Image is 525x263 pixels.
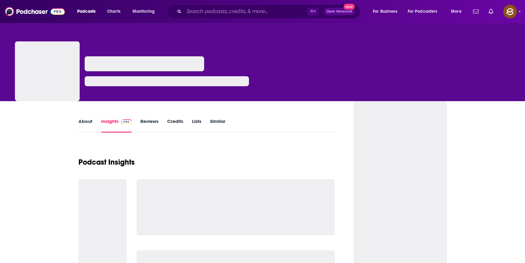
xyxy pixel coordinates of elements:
[503,5,517,18] img: User Profile
[140,118,158,133] a: Reviews
[307,7,319,16] span: ⌘ K
[326,10,352,13] span: Open Advanced
[210,118,225,133] a: Similar
[128,7,163,16] button: open menu
[107,7,120,16] span: Charts
[368,7,405,16] button: open menu
[503,5,517,18] button: Show profile menu
[404,7,447,16] button: open menu
[373,7,397,16] span: For Business
[173,4,366,19] div: Search podcasts, credits, & more...
[344,4,355,10] span: New
[324,8,355,15] button: Open AdvancedNew
[167,118,183,133] a: Credits
[486,6,496,17] a: Show notifications dropdown
[184,7,307,16] input: Search podcasts, credits, & more...
[5,6,65,17] img: Podchaser - Follow, Share and Rate Podcasts
[73,7,104,16] button: open menu
[503,5,517,18] span: Logged in as hey85204
[78,118,92,133] a: About
[451,7,462,16] span: More
[121,119,132,124] img: Podchaser Pro
[78,157,135,167] h1: Podcast Insights
[133,7,155,16] span: Monitoring
[447,7,469,16] button: open menu
[103,7,124,16] a: Charts
[471,6,481,17] a: Show notifications dropdown
[77,7,96,16] span: Podcasts
[192,118,201,133] a: Lists
[408,7,438,16] span: For Podcasters
[101,118,132,133] a: InsightsPodchaser Pro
